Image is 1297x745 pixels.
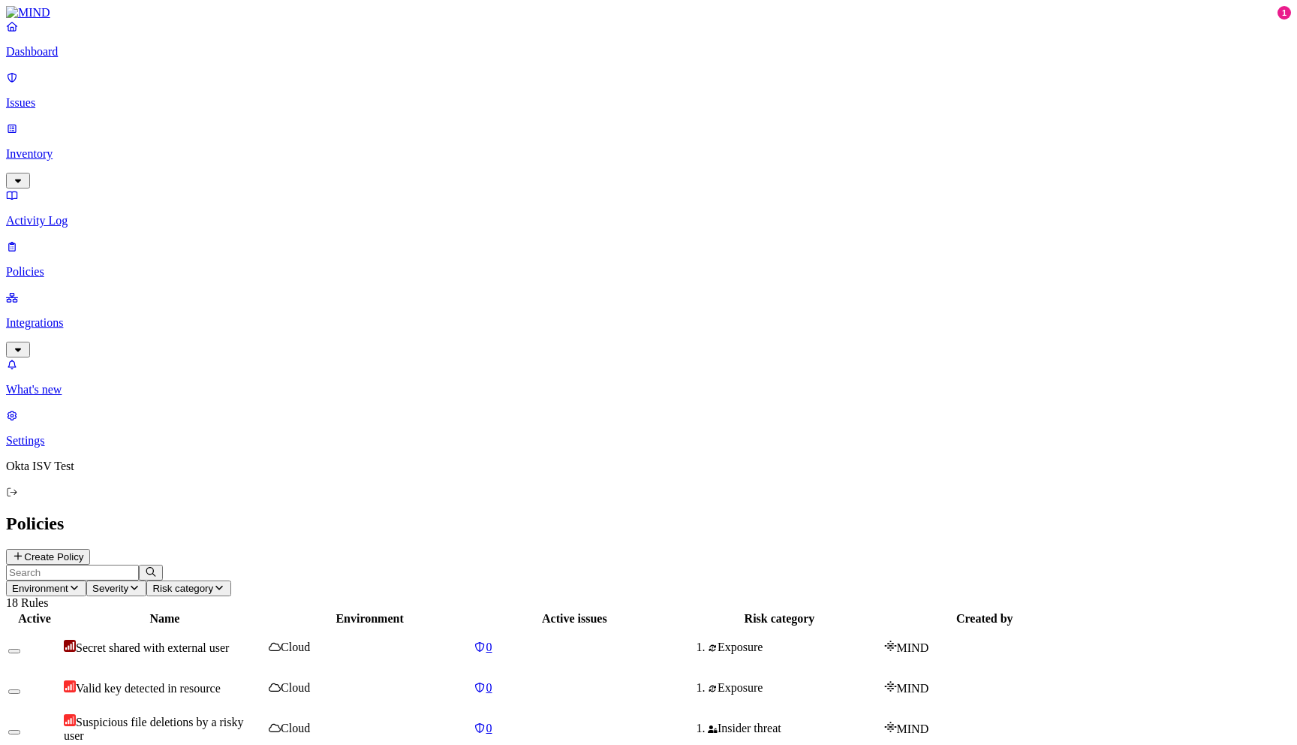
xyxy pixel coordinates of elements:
span: MIND [897,682,929,695]
p: Activity Log [6,214,1291,228]
p: Inventory [6,147,1291,161]
h2: Policies [6,514,1291,534]
span: Cloud [281,722,310,734]
p: What's new [6,383,1291,397]
div: Exposure [708,681,880,695]
img: mind-logo-icon [884,680,897,692]
span: Risk category [152,583,213,594]
div: Insider threat [708,722,880,735]
a: 0 [474,722,675,735]
span: Valid key detected in resource [76,682,221,695]
span: Cloud [281,641,310,653]
img: mind-logo-icon [884,640,897,652]
a: Integrations [6,291,1291,355]
a: Policies [6,240,1291,279]
a: Issues [6,71,1291,110]
span: Suspicious file deletions by a risky user [64,716,244,742]
span: MIND [897,722,929,735]
p: Policies [6,265,1291,279]
img: severity-critical [64,640,76,652]
p: Issues [6,96,1291,110]
img: mind-logo-icon [884,721,897,733]
div: Exposure [708,641,880,654]
div: Active issues [474,612,675,626]
img: MIND [6,6,50,20]
div: Created by [884,612,1085,626]
span: Severity [92,583,128,594]
p: Dashboard [6,45,1291,59]
p: Integrations [6,316,1291,330]
div: 1 [1277,6,1291,20]
a: Dashboard [6,20,1291,59]
span: 18 Rules [6,596,48,609]
span: 0 [486,681,492,694]
a: 0 [474,681,675,695]
a: What's new [6,357,1291,397]
a: Activity Log [6,189,1291,228]
span: Secret shared with external user [76,641,229,654]
button: Create Policy [6,549,90,565]
span: 0 [486,722,492,734]
div: Risk category [678,612,880,626]
a: Inventory [6,122,1291,186]
span: MIND [897,641,929,654]
a: MIND [6,6,1291,20]
div: Environment [269,612,471,626]
img: severity-high [64,714,76,726]
div: Name [64,612,266,626]
p: Okta ISV Test [6,460,1291,473]
img: severity-high [64,680,76,692]
div: Active [8,612,61,626]
span: 0 [486,641,492,653]
input: Search [6,565,139,581]
span: Cloud [281,681,310,694]
a: 0 [474,641,675,654]
a: Settings [6,409,1291,448]
span: Environment [12,583,68,594]
p: Settings [6,434,1291,448]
